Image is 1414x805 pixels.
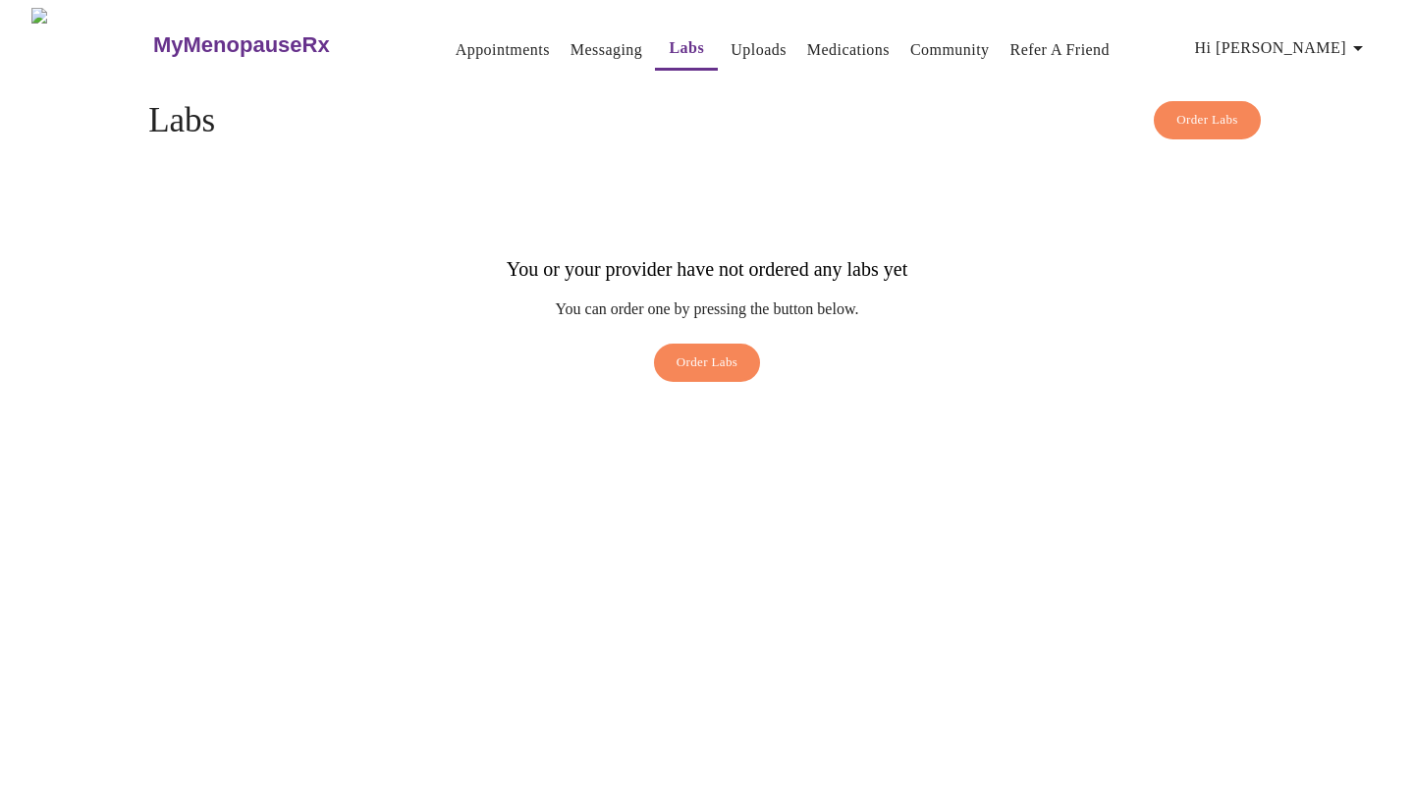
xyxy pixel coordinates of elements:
button: Appointments [448,30,558,70]
h3: You or your provider have not ordered any labs yet [507,258,907,281]
button: Community [902,30,998,70]
span: Hi [PERSON_NAME] [1195,34,1370,62]
button: Order Labs [654,344,761,382]
a: Refer a Friend [1010,36,1111,64]
span: Order Labs [1176,109,1238,132]
a: Uploads [731,36,787,64]
button: Uploads [723,30,794,70]
p: You can order one by pressing the button below. [507,300,907,318]
button: Labs [655,28,718,71]
img: MyMenopauseRx Logo [31,8,150,81]
a: Order Labs [649,344,766,392]
h3: MyMenopauseRx [153,32,330,58]
a: Community [910,36,990,64]
button: Hi [PERSON_NAME] [1187,28,1378,68]
span: Order Labs [677,351,738,374]
a: Appointments [456,36,550,64]
a: Labs [669,34,704,62]
button: Order Labs [1154,101,1261,139]
h4: Labs [148,101,1266,140]
button: Refer a Friend [1003,30,1118,70]
button: Messaging [563,30,650,70]
a: MyMenopauseRx [150,11,408,80]
a: Medications [807,36,890,64]
button: Medications [799,30,897,70]
a: Messaging [571,36,642,64]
